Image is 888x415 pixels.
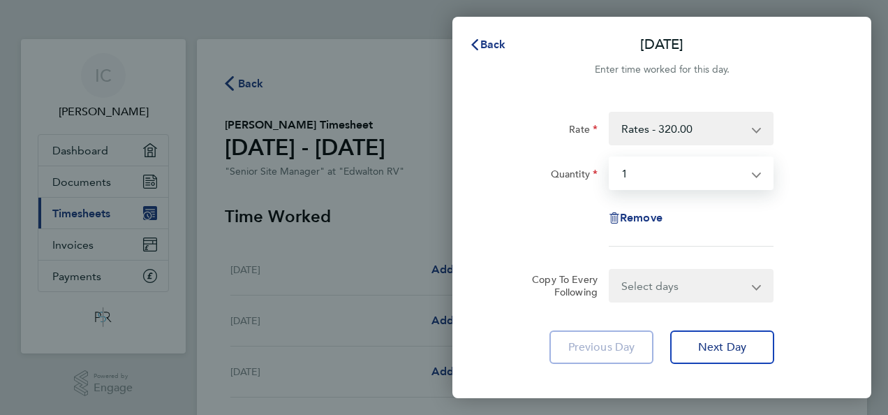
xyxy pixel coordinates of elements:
[455,31,520,59] button: Back
[620,211,663,224] span: Remove
[609,212,663,224] button: Remove
[670,330,774,364] button: Next Day
[521,273,598,298] label: Copy To Every Following
[569,123,598,140] label: Rate
[698,340,746,354] span: Next Day
[452,61,871,78] div: Enter time worked for this day.
[480,38,506,51] span: Back
[640,35,683,54] p: [DATE]
[551,168,598,184] label: Quantity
